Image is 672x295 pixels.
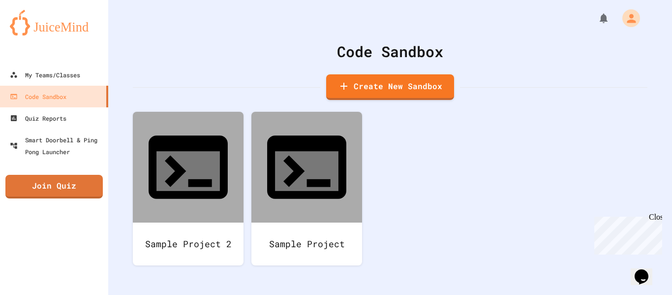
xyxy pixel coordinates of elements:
[5,175,103,198] a: Join Quiz
[251,112,362,265] a: Sample Project
[10,10,98,35] img: logo-orange.svg
[4,4,68,63] div: Chat with us now!Close
[10,69,80,81] div: My Teams/Classes
[133,112,244,265] a: Sample Project 2
[10,134,104,158] div: Smart Doorbell & Ping Pong Launcher
[326,74,454,100] a: Create New Sandbox
[580,10,612,27] div: My Notifications
[631,256,662,285] iframe: chat widget
[10,91,66,102] div: Code Sandbox
[10,112,66,124] div: Quiz Reports
[590,213,662,255] iframe: chat widget
[133,223,244,265] div: Sample Project 2
[612,7,642,30] div: My Account
[133,40,647,63] div: Code Sandbox
[251,223,362,265] div: Sample Project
